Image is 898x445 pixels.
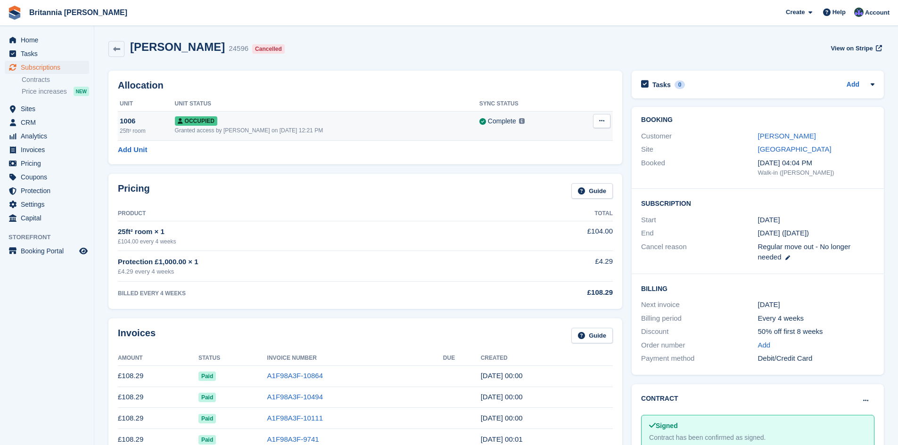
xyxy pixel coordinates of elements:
th: Product [118,206,494,221]
span: Paid [198,414,216,423]
div: Granted access by [PERSON_NAME] on [DATE] 12:21 PM [175,126,479,135]
div: NEW [74,87,89,96]
div: Booked [641,158,758,178]
div: 25ft² room [120,127,175,135]
time: 2025-07-20 23:00:24 UTC [481,372,523,380]
a: menu [5,129,89,143]
span: Home [21,33,77,47]
div: [DATE] 04:04 PM [758,158,874,169]
span: Invoices [21,143,77,156]
time: 2023-09-17 23:00:00 UTC [758,215,780,226]
div: 1006 [120,116,175,127]
div: Start [641,215,758,226]
span: Create [786,8,805,17]
div: [DATE] [758,299,874,310]
div: 24596 [229,43,248,54]
a: menu [5,211,89,225]
a: A1F98A3F-9741 [267,435,319,443]
th: Unit [118,97,175,112]
div: Next invoice [641,299,758,310]
time: 2025-06-22 23:00:45 UTC [481,393,523,401]
div: Protection £1,000.00 × 1 [118,257,494,267]
span: Capital [21,211,77,225]
div: Walk-in ([PERSON_NAME]) [758,168,874,178]
div: Signed [649,421,866,431]
span: View on Stripe [831,44,873,53]
div: Complete [488,116,516,126]
h2: Pricing [118,183,150,199]
span: Settings [21,198,77,211]
span: Subscriptions [21,61,77,74]
div: £108.29 [494,287,613,298]
div: Contract has been confirmed as signed. [649,433,866,443]
span: Occupied [175,116,217,126]
a: Add Unit [118,145,147,155]
h2: Booking [641,116,874,124]
td: £104.00 [494,221,613,251]
a: menu [5,102,89,115]
th: Invoice Number [267,351,443,366]
span: Storefront [8,233,94,242]
div: Billing period [641,313,758,324]
td: £4.29 [494,251,613,282]
a: menu [5,61,89,74]
div: Discount [641,326,758,337]
a: [PERSON_NAME] [758,132,816,140]
a: Add [847,80,859,90]
h2: Billing [641,283,874,293]
div: Cancelled [252,44,285,54]
div: Cancel reason [641,242,758,263]
div: BILLED EVERY 4 WEEKS [118,289,494,298]
img: stora-icon-8386f47178a22dfd0bd8f6a31ec36ba5ce8667c1dd55bd0f319d3a0aa187defe.svg [8,6,22,20]
a: Contracts [22,75,89,84]
th: Due [443,351,481,366]
a: menu [5,198,89,211]
a: menu [5,157,89,170]
a: [GEOGRAPHIC_DATA] [758,145,832,153]
span: Pricing [21,157,77,170]
a: A1F98A3F-10864 [267,372,323,380]
th: Status [198,351,267,366]
div: Order number [641,340,758,351]
h2: Invoices [118,328,156,343]
td: £108.29 [118,365,198,387]
div: £104.00 every 4 weeks [118,237,494,246]
span: Booking Portal [21,244,77,258]
div: Every 4 weeks [758,313,874,324]
img: Lee Cradock [854,8,864,17]
a: Add [758,340,771,351]
a: Preview store [78,245,89,257]
span: CRM [21,116,77,129]
th: Sync Status [479,97,572,112]
img: icon-info-grey-7440780725fd019a000dd9b08b2336e03edf1995a4989e88bcd33f0948082b44.svg [519,118,525,124]
a: menu [5,244,89,258]
h2: Allocation [118,80,613,91]
a: A1F98A3F-10111 [267,414,323,422]
span: Account [865,8,890,17]
a: Guide [571,183,613,199]
a: menu [5,184,89,197]
span: [DATE] ([DATE]) [758,229,809,237]
span: Analytics [21,129,77,143]
span: Price increases [22,87,67,96]
a: Britannia [PERSON_NAME] [25,5,131,20]
a: View on Stripe [827,40,884,56]
td: £108.29 [118,408,198,429]
a: menu [5,170,89,184]
div: Customer [641,131,758,142]
div: Payment method [641,353,758,364]
th: Unit Status [175,97,479,112]
span: Paid [198,435,216,445]
h2: Subscription [641,198,874,208]
a: menu [5,116,89,129]
a: menu [5,47,89,60]
div: End [641,228,758,239]
h2: Tasks [652,81,671,89]
h2: [PERSON_NAME] [130,40,225,53]
th: Total [494,206,613,221]
div: 50% off first 8 weeks [758,326,874,337]
span: Paid [198,372,216,381]
div: £4.29 every 4 weeks [118,267,494,276]
a: menu [5,143,89,156]
span: Protection [21,184,77,197]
